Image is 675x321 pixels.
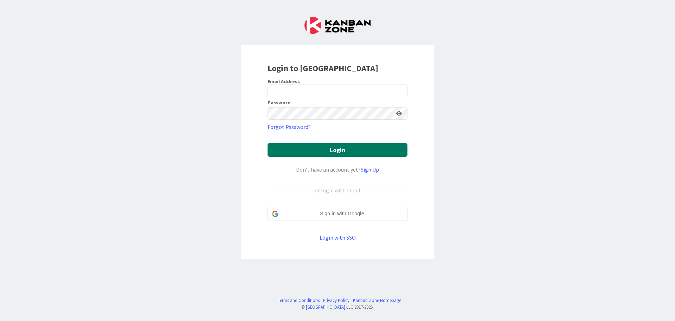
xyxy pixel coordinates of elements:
label: Email Address [268,78,300,85]
div: © LLC 2017- 2025 . [274,304,401,310]
img: Kanban Zone [304,17,371,34]
a: Forgot Password? [268,123,311,131]
span: Sign in with Google [281,210,403,217]
a: Privacy Policy [323,297,349,304]
a: Login with SSO [320,234,356,241]
a: Sign Up [361,166,379,173]
a: [GEOGRAPHIC_DATA] [306,304,345,310]
a: Kanban Zone Homepage [353,297,401,304]
label: Password [268,100,291,105]
button: Login [268,143,407,157]
div: Don’t have an account yet? [268,165,407,174]
a: Terms and Conditions [278,297,320,304]
b: Login to [GEOGRAPHIC_DATA] [268,63,378,74]
div: or login with email [313,186,362,195]
div: Sign in with Google [268,207,407,221]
